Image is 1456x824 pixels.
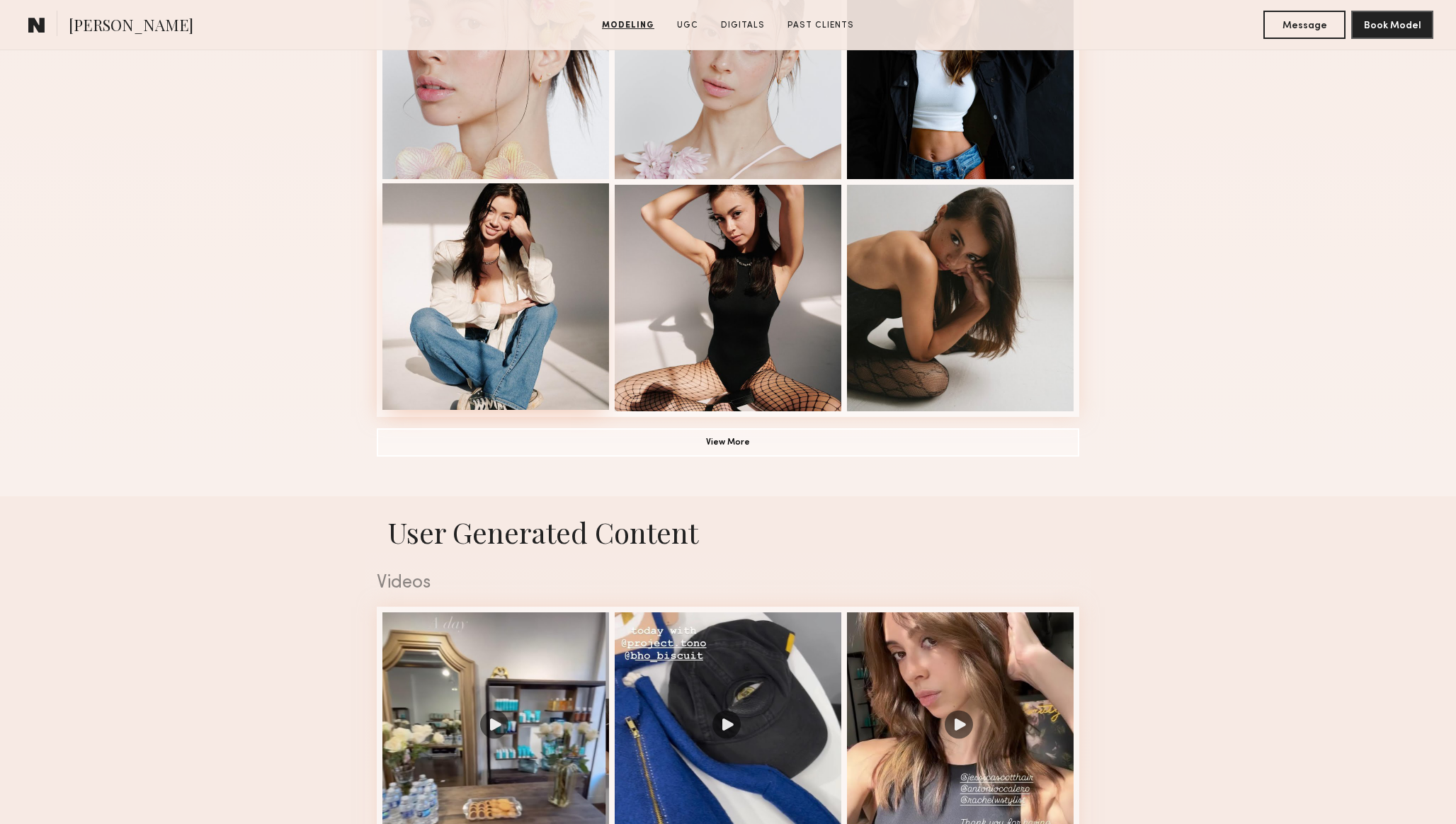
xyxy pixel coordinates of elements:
[596,19,660,32] a: Modeling
[715,19,770,32] a: Digitals
[671,19,704,32] a: UGC
[1351,18,1433,30] a: Book Model
[365,513,1091,551] h1: User Generated Content
[1263,11,1346,39] button: Message
[782,19,860,32] a: Past Clients
[377,574,1079,593] div: Videos
[69,14,193,39] span: [PERSON_NAME]
[1351,11,1433,39] button: Book Model
[377,428,1079,457] button: View More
